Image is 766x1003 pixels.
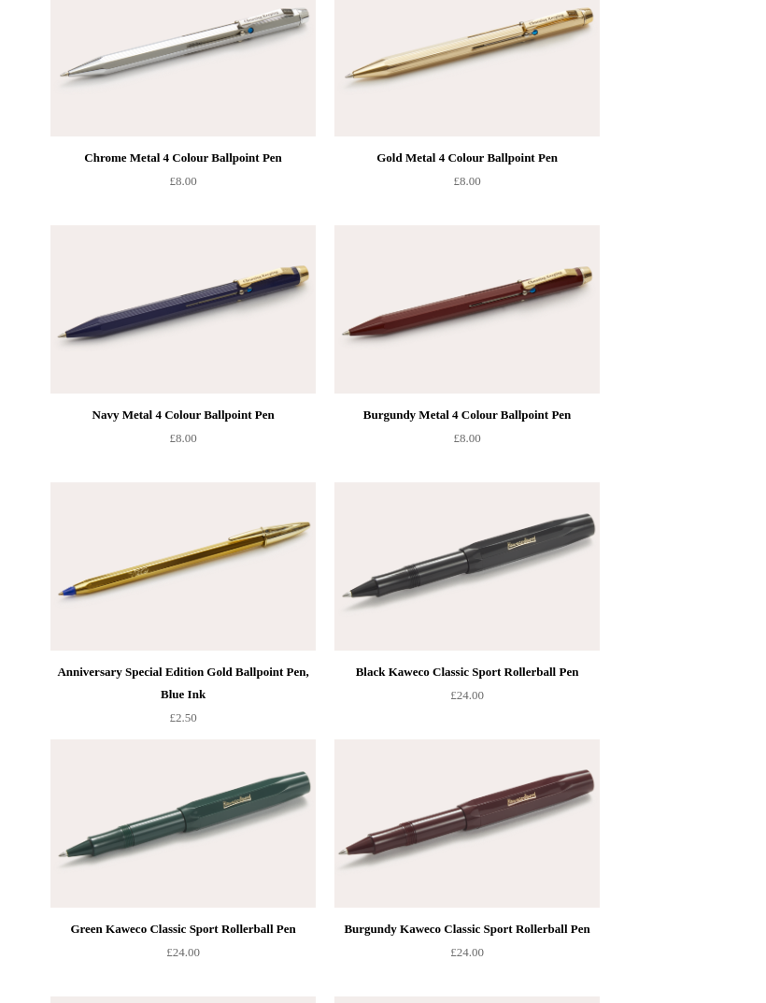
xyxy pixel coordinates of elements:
[166,946,200,960] span: £24.00
[339,148,595,170] div: Gold Metal 4 Colour Ballpoint Pen
[339,919,595,941] div: Burgundy Kaweco Classic Sport Rollerball Pen
[50,405,316,481] a: Navy Metal 4 Colour Ballpoint Pen £8.00
[55,148,311,170] div: Chrome Metal 4 Colour Ballpoint Pen
[50,662,316,738] a: Anniversary Special Edition Gold Ballpoint Pen, Blue Ink £2.50
[339,662,595,684] div: Black Kaweco Classic Sport Rollerball Pen
[450,689,484,703] span: £24.00
[50,740,316,909] img: Green Kaweco Classic Sport Rollerball Pen
[334,483,600,652] a: Black Kaweco Classic Sport Rollerball Pen Black Kaweco Classic Sport Rollerball Pen
[169,432,196,446] span: £8.00
[334,740,600,909] img: Burgundy Kaweco Classic Sport Rollerball Pen
[50,226,316,394] img: Navy Metal 4 Colour Ballpoint Pen
[169,711,196,725] span: £2.50
[339,405,595,427] div: Burgundy Metal 4 Colour Ballpoint Pen
[169,175,196,189] span: £8.00
[50,919,316,996] a: Green Kaweco Classic Sport Rollerball Pen £24.00
[50,148,316,224] a: Chrome Metal 4 Colour Ballpoint Pen £8.00
[334,483,600,652] img: Black Kaweco Classic Sport Rollerball Pen
[334,919,600,996] a: Burgundy Kaweco Classic Sport Rollerball Pen £24.00
[453,175,480,189] span: £8.00
[334,148,600,224] a: Gold Metal 4 Colour Ballpoint Pen £8.00
[50,483,316,652] a: Anniversary Special Edition Gold Ballpoint Pen, Blue Ink Anniversary Special Edition Gold Ballpoi...
[55,405,311,427] div: Navy Metal 4 Colour Ballpoint Pen
[50,483,316,652] img: Anniversary Special Edition Gold Ballpoint Pen, Blue Ink
[334,405,600,481] a: Burgundy Metal 4 Colour Ballpoint Pen £8.00
[334,226,600,394] a: Burgundy Metal 4 Colour Ballpoint Pen Burgundy Metal 4 Colour Ballpoint Pen
[450,946,484,960] span: £24.00
[334,662,600,738] a: Black Kaweco Classic Sport Rollerball Pen £24.00
[50,226,316,394] a: Navy Metal 4 Colour Ballpoint Pen Navy Metal 4 Colour Ballpoint Pen
[334,226,600,394] img: Burgundy Metal 4 Colour Ballpoint Pen
[334,740,600,909] a: Burgundy Kaweco Classic Sport Rollerball Pen Burgundy Kaweco Classic Sport Rollerball Pen
[55,919,311,941] div: Green Kaweco Classic Sport Rollerball Pen
[55,662,311,707] div: Anniversary Special Edition Gold Ballpoint Pen, Blue Ink
[50,740,316,909] a: Green Kaweco Classic Sport Rollerball Pen Green Kaweco Classic Sport Rollerball Pen
[453,432,480,446] span: £8.00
